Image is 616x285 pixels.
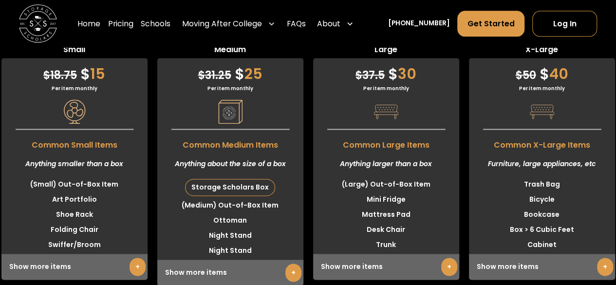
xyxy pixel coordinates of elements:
[19,5,57,43] img: Storage Scholars main logo
[388,19,450,29] a: [PHONE_NUMBER]
[469,237,615,252] li: Cabinet
[178,11,279,38] div: Moving After College
[313,44,459,58] span: Large
[540,63,549,84] span: $
[43,68,50,83] span: $
[313,11,357,38] div: About
[1,58,148,85] div: 15
[317,18,340,29] div: About
[469,192,615,207] li: Bicycle
[469,151,615,177] div: Furniture, large appliances, etc
[313,222,459,237] li: Desk Chair
[441,258,457,276] a: +
[43,68,77,83] span: 18.75
[157,228,303,243] li: Night Stand
[235,63,244,84] span: $
[313,58,459,85] div: 30
[186,179,275,195] div: Storage Scholars Box
[1,192,148,207] li: Art Portfolio
[313,134,459,151] span: Common Large Items
[1,44,148,58] span: Small
[80,63,90,84] span: $
[1,177,148,192] li: (Small) Out-of-Box Item
[157,198,303,213] li: (Medium) Out-of-Box Item
[355,68,362,83] span: $
[313,207,459,222] li: Mattress Pad
[1,207,148,222] li: Shoe Rack
[157,44,303,58] span: Medium
[287,11,306,38] a: FAQs
[157,213,303,228] li: Ottoman
[313,85,459,92] div: Per item monthly
[157,58,303,85] div: 25
[469,58,615,85] div: 40
[469,207,615,222] li: Bookcase
[313,192,459,207] li: Mini Fridge
[218,99,243,124] img: Pricing Category Icon
[1,254,148,280] div: Show more items
[516,68,536,83] span: 50
[198,68,231,83] span: 31.25
[198,68,205,83] span: $
[157,151,303,177] div: Anything about the size of a box
[1,151,148,177] div: Anything smaller than a box
[108,11,133,38] a: Pricing
[530,99,554,124] img: Pricing Category Icon
[469,222,615,237] li: Box > 6 Cubic Feet
[157,85,303,92] div: Per item monthly
[388,63,398,84] span: $
[1,85,148,92] div: Per item monthly
[1,237,148,252] li: Swiffer/Broom
[313,151,459,177] div: Anything larger than a box
[130,258,146,276] a: +
[469,177,615,192] li: Trash Bag
[469,134,615,151] span: Common X-Large Items
[182,18,262,29] div: Moving After College
[141,11,170,38] a: Schools
[285,264,301,282] a: +
[1,134,148,151] span: Common Small Items
[374,99,398,124] img: Pricing Category Icon
[77,11,100,38] a: Home
[355,68,385,83] span: 37.5
[62,99,87,124] img: Pricing Category Icon
[532,11,597,37] a: Log In
[157,243,303,258] li: Night Stand
[469,254,615,280] div: Show more items
[469,44,615,58] span: X-Large
[313,177,459,192] li: (Large) Out-of-Box Item
[313,254,459,280] div: Show more items
[457,11,524,37] a: Get Started
[469,85,615,92] div: Per item monthly
[313,237,459,252] li: Trunk
[597,258,613,276] a: +
[157,134,303,151] span: Common Medium Items
[516,68,523,83] span: $
[1,222,148,237] li: Folding Chair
